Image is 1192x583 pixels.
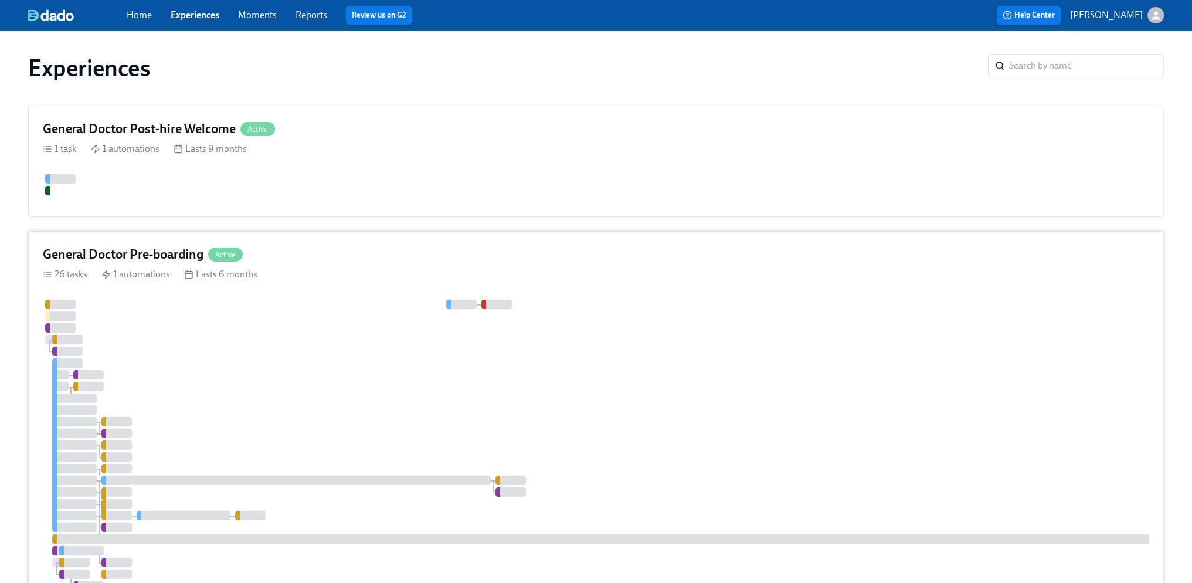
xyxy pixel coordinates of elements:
div: 1 task [43,143,77,155]
h4: General Doctor Pre-boarding [43,246,203,263]
div: 26 tasks [43,268,87,281]
h4: General Doctor Post-hire Welcome [43,120,236,138]
a: Moments [238,9,277,21]
span: Help Center [1003,9,1055,21]
button: [PERSON_NAME] [1070,7,1164,23]
img: dado [28,9,74,21]
button: Help Center [997,6,1061,25]
span: Active [240,125,275,134]
div: Lasts 9 months [174,143,247,155]
a: General Doctor Post-hire WelcomeActive1 task 1 automations Lasts 9 months [28,106,1164,217]
a: Review us on G2 [352,9,406,21]
div: Lasts 6 months [184,268,257,281]
div: 1 automations [101,268,170,281]
a: Reports [296,9,327,21]
div: 1 automations [91,143,159,155]
button: Review us on G2 [346,6,412,25]
a: Experiences [171,9,219,21]
span: Active [208,250,243,259]
input: Search by name [1009,54,1164,77]
a: dado [28,9,127,21]
h1: Experiences [28,54,151,82]
a: Home [127,9,152,21]
p: [PERSON_NAME] [1070,9,1143,22]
